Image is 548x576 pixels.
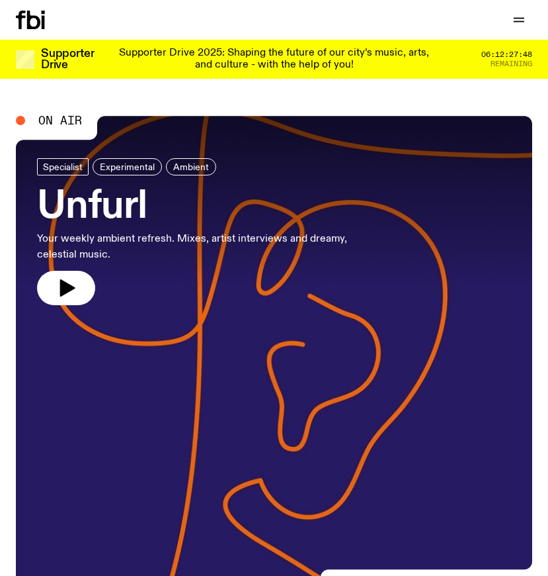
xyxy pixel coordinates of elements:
h3: Supporter Drive [41,48,94,71]
a: Ambient [166,158,216,175]
span: Remaining [490,60,532,68]
a: Experimental [93,158,162,175]
span: 06:12:27:48 [481,51,532,58]
span: Ambient [173,162,209,171]
h3: Unfurl [37,189,375,226]
p: Supporter Drive 2025: Shaping the future of our city’s music, arts, and culture - with the help o... [111,48,437,71]
p: Your weekly ambient refresh. Mixes, artist interviews and dreamy, celestial music. [37,231,375,263]
span: Specialist [43,162,83,171]
a: UnfurlYour weekly ambient refresh. Mixes, artist interviews and dreamy, celestial music. [37,158,375,305]
span: On Air [38,115,82,126]
a: Specialist [37,158,89,175]
span: Experimental [100,162,155,171]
